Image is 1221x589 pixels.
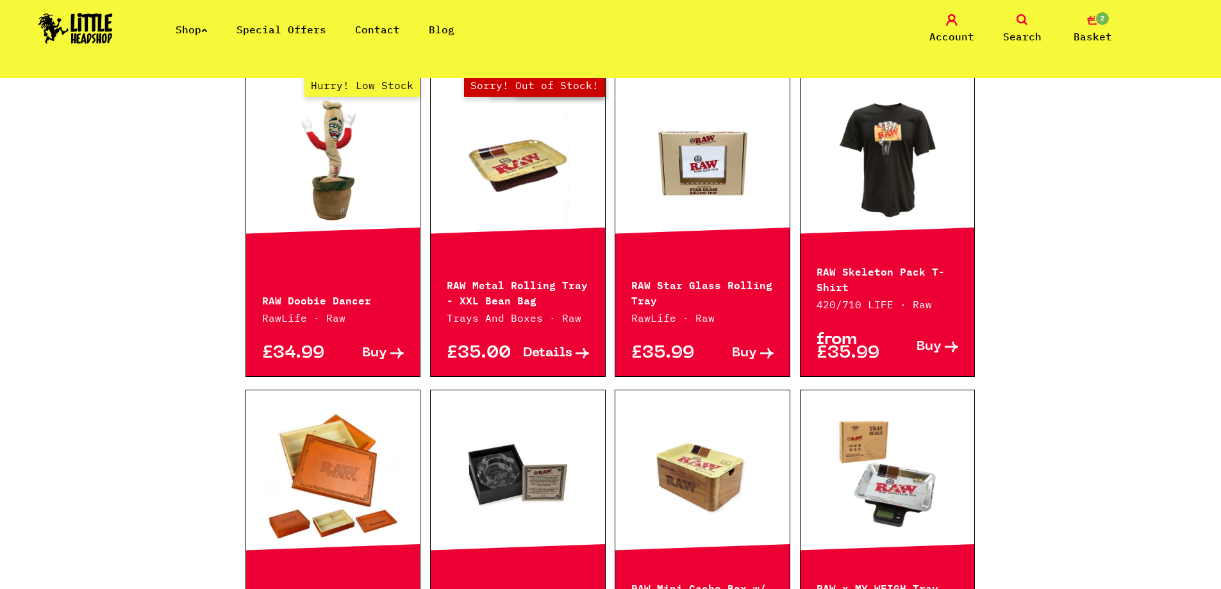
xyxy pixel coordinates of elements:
a: Buy [702,347,774,360]
a: Special Offers [237,23,326,36]
img: Little Head Shop Logo [38,13,113,44]
span: Buy [917,340,942,354]
a: Details [518,347,589,360]
a: Buy [333,347,404,360]
p: RAW Star Glass Rolling Tray [631,276,774,307]
a: Out of Stock Hurry! Low Stock Sorry! Out of Stock! [431,96,605,224]
span: Details [523,347,572,360]
span: Search [1003,29,1042,44]
span: Sorry! Out of Stock! [464,74,605,97]
span: Hurry! Low Stock [304,74,420,97]
span: Buy [362,347,387,360]
p: RawLife · Raw [631,310,774,326]
a: Blog [429,23,454,36]
p: from £35.99 [817,333,888,360]
a: 2 Basket [1061,14,1125,44]
p: RawLife · Raw [262,310,404,326]
a: Contact [355,23,400,36]
p: Trays And Boxes · Raw [447,310,589,326]
a: Hurry! Low Stock [246,96,420,224]
p: £34.99 [262,347,333,360]
p: RAW Doobie Dancer [262,292,404,307]
span: Basket [1074,29,1112,44]
p: 420/710 LIFE · Raw [817,297,959,312]
a: Search [990,14,1054,44]
p: RAW Skeleton Pack T-Shirt [817,263,959,294]
p: £35.00 [447,347,518,360]
a: Shop [176,23,208,36]
span: 2 [1095,11,1110,26]
p: £35.99 [631,347,702,360]
span: Account [929,29,974,44]
span: Buy [732,347,757,360]
p: RAW Metal Rolling Tray - XXL Bean Bag [447,276,589,307]
a: Buy [888,333,959,360]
